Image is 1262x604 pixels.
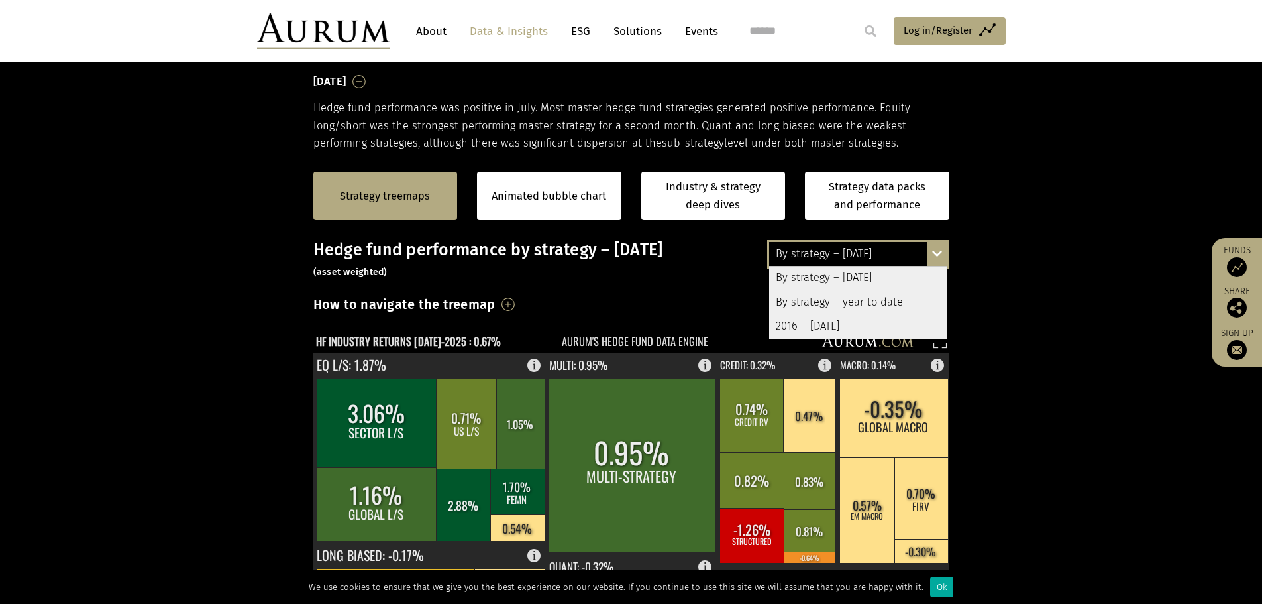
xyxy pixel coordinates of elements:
h3: [DATE] [313,72,346,91]
div: Ok [930,577,953,597]
div: By strategy – [DATE] [769,267,947,290]
h3: Hedge fund performance by strategy – [DATE] [313,240,949,280]
a: Strategy data packs and performance [805,172,949,220]
a: Industry & strategy deep dives [641,172,786,220]
div: By strategy – [DATE] [769,242,947,266]
a: Sign up [1218,328,1255,360]
a: Solutions [607,19,668,44]
a: Strategy treemaps [340,188,430,205]
a: Data & Insights [463,19,554,44]
a: Log in/Register [894,17,1006,45]
p: Hedge fund performance was positive in July. Most master hedge fund strategies generated positive... [313,99,949,152]
small: (asset weighted) [313,267,388,278]
img: Aurum [257,13,390,49]
div: Share [1218,287,1255,318]
span: sub-strategy [662,137,724,149]
div: By strategy – year to date [769,290,947,314]
img: Share this post [1227,298,1247,318]
a: ESG [564,19,597,44]
img: Sign up to our newsletter [1227,340,1247,360]
span: Log in/Register [904,23,973,38]
img: Access Funds [1227,257,1247,277]
input: Submit [857,18,884,44]
a: Animated bubble chart [492,188,606,205]
a: About [409,19,453,44]
a: Events [678,19,718,44]
div: 2016 – [DATE] [769,314,947,338]
h3: How to navigate the treemap [313,293,496,316]
a: Funds [1218,245,1255,277]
